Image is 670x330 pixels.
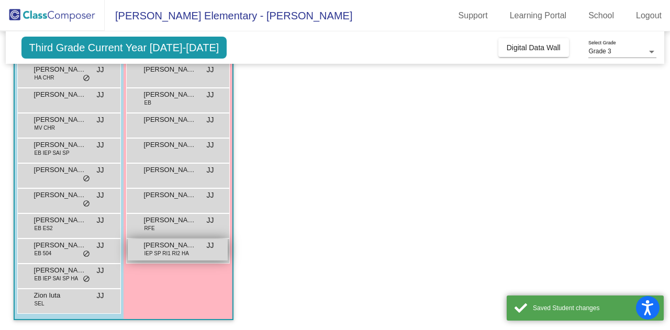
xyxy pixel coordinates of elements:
span: JJ [207,190,214,201]
span: IEP SP RI1 RI2 HA [144,249,189,257]
span: JJ [207,115,214,126]
span: do_not_disturb_alt [83,175,90,183]
span: JJ [97,190,104,201]
span: [PERSON_NAME] [34,89,86,100]
span: JJ [207,240,214,251]
span: EB 504 [35,249,52,257]
span: JJ [207,64,214,75]
span: SEL [35,300,44,308]
span: JJ [97,89,104,100]
span: JJ [97,165,104,176]
span: Grade 3 [588,48,611,55]
span: MV CHR [35,124,55,132]
span: JJ [207,215,214,226]
span: JJ [207,89,214,100]
span: EB IEP SAI SP [35,149,70,157]
span: JJ [97,215,104,226]
span: JJ [97,115,104,126]
span: [PERSON_NAME] [34,165,86,175]
span: JJ [207,165,214,176]
span: do_not_disturb_alt [83,200,90,208]
a: Logout [628,7,670,24]
span: [PERSON_NAME] [34,190,86,200]
span: [PERSON_NAME] [34,240,86,251]
span: [PERSON_NAME] [144,165,196,175]
a: School [580,7,622,24]
span: [PERSON_NAME] [144,190,196,200]
span: JJ [207,140,214,151]
span: JJ [97,64,104,75]
span: JJ [97,265,104,276]
span: do_not_disturb_alt [83,74,90,83]
span: [PERSON_NAME] Elementary - [PERSON_NAME] [105,7,352,24]
span: do_not_disturb_alt [83,250,90,258]
span: EB [144,99,151,107]
span: do_not_disturb_alt [83,275,90,283]
span: RFE [144,224,155,232]
span: [PERSON_NAME] [144,240,196,251]
span: [PERSON_NAME] [34,64,86,75]
div: Saved Student changes [533,303,656,313]
span: JJ [97,290,104,301]
span: [PERSON_NAME] [144,89,196,100]
span: Zion Iuta [34,290,86,301]
span: EB IEP SAI SP HA [35,275,79,282]
span: JJ [97,140,104,151]
a: Learning Portal [501,7,575,24]
span: [PERSON_NAME] [34,265,86,276]
a: Support [450,7,496,24]
span: [PERSON_NAME] [144,215,196,225]
button: Digital Data Wall [498,38,569,57]
span: HA CHR [35,74,54,82]
span: [PERSON_NAME] [34,115,86,125]
span: [PERSON_NAME] [144,64,196,75]
span: JJ [97,240,104,251]
span: [PERSON_NAME] [34,215,86,225]
span: Digital Data Wall [507,43,561,52]
span: EB ES2 [35,224,53,232]
span: [PERSON_NAME] [144,115,196,125]
span: Third Grade Current Year [DATE]-[DATE] [21,37,227,59]
span: [PERSON_NAME] [144,140,196,150]
span: [PERSON_NAME] [34,140,86,150]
